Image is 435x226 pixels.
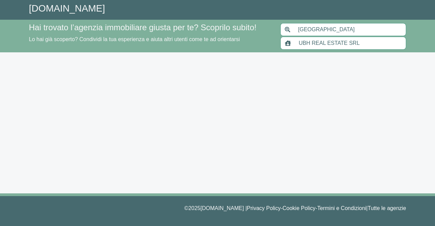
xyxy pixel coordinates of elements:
h4: Hai trovato l’agenzia immobiliare giusta per te? Scoprilo subito! [29,23,272,33]
input: Inserisci area di ricerca (Comune o Provincia) [294,23,406,36]
p: © 2025 [DOMAIN_NAME] | - - | [29,204,406,212]
a: [DOMAIN_NAME] [29,3,105,14]
a: Tutte le agenzie [368,205,406,211]
p: Lo hai già scoperto? Condividi la tua esperienza e aiuta altri utenti come te ad orientarsi [29,35,272,44]
input: Inserisci nome agenzia immobiliare [295,37,406,50]
a: Privacy Policy [247,205,281,211]
a: Cookie Policy [282,205,315,211]
a: Termini e Condizioni [317,205,366,211]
